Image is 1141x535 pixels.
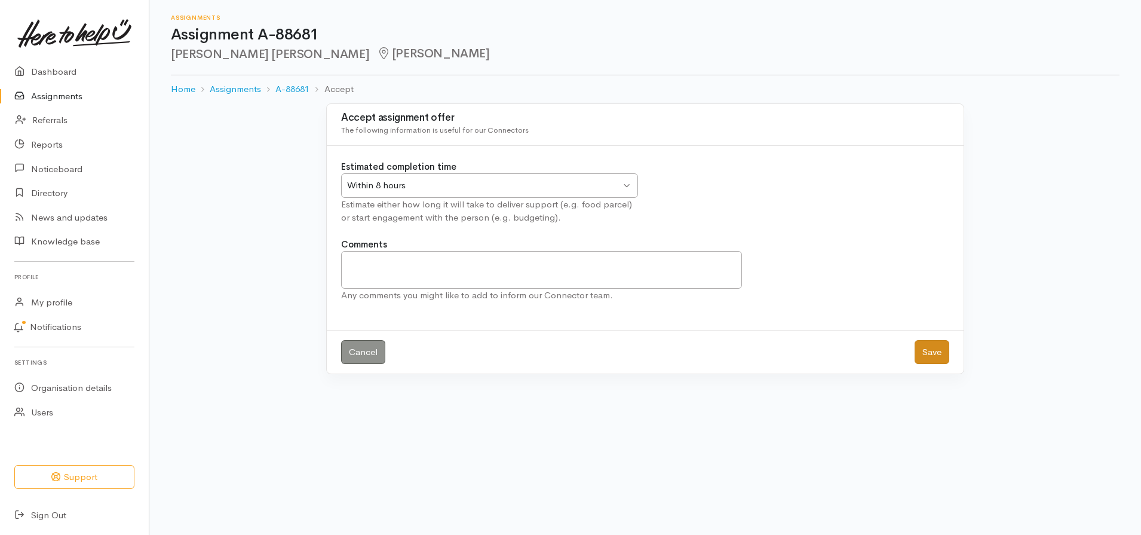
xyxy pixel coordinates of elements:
nav: breadcrumb [171,75,1119,103]
a: Home [171,82,195,96]
button: Save [915,340,949,365]
div: Any comments you might like to add to inform our Connector team. [341,289,742,302]
button: Support [14,465,134,490]
span: The following information is useful for our Connectors [341,125,529,135]
h6: Assignments [171,14,1119,21]
li: Accept [309,82,353,96]
a: Cancel [341,340,385,365]
h6: Profile [14,269,134,285]
label: Comments [341,238,387,252]
h1: Assignment A-88681 [171,26,1119,44]
div: Estimate either how long it will take to deliver support (e.g. food parcel) or start engagement w... [341,198,638,225]
span: [PERSON_NAME] [376,46,489,61]
a: A-88681 [275,82,309,96]
h3: Accept assignment offer [341,112,949,124]
h2: [PERSON_NAME] [PERSON_NAME] [171,47,1119,61]
a: Assignments [210,82,261,96]
div: Within 8 hours [347,179,621,192]
label: Estimated completion time [341,160,456,174]
h6: Settings [14,354,134,371]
